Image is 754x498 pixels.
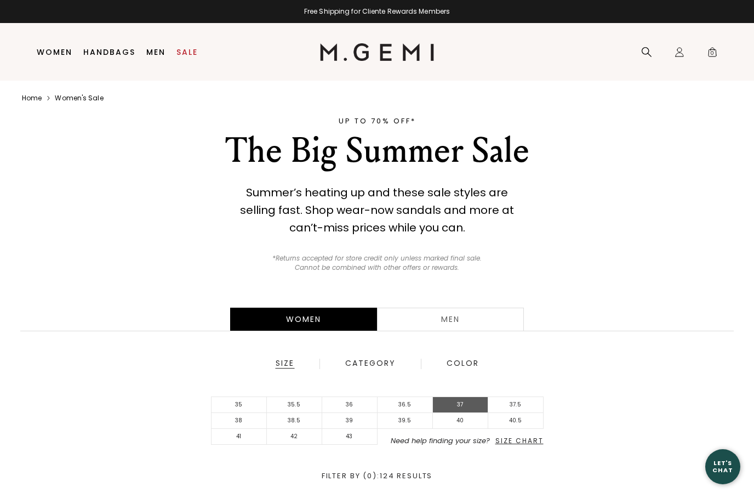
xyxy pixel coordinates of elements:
[212,429,267,445] li: 41
[230,308,377,331] div: Women
[267,413,322,429] li: 38.5
[22,94,42,103] a: Home
[176,48,198,56] a: Sale
[488,397,544,413] li: 37.5
[267,397,322,413] li: 35.5
[174,116,580,127] div: UP TO 70% OFF*
[174,131,580,171] div: The Big Summer Sale
[377,308,524,331] a: Men
[345,359,396,369] div: Category
[146,48,165,56] a: Men
[378,437,544,445] li: Need help finding your size?
[495,436,544,445] span: Size Chart
[378,413,433,429] li: 39.5
[322,429,378,445] li: 43
[275,359,295,369] div: Size
[212,397,267,413] li: 35
[322,397,378,413] li: 36
[707,49,718,60] span: 0
[229,184,525,236] div: Summer’s heating up and these sale styles are selling fast. Shop wear-now sandals and more at can...
[433,413,488,429] li: 40
[488,413,544,429] li: 40.5
[37,48,72,56] a: Women
[705,460,740,473] div: Let's Chat
[266,254,488,273] p: *Returns accepted for store credit only unless marked final sale. Cannot be combined with other o...
[14,472,740,480] div: Filter By (0) : 124 Results
[433,397,488,413] li: 37
[55,94,103,103] a: Women's sale
[378,397,433,413] li: 36.5
[446,359,479,369] div: Color
[320,43,435,61] img: M.Gemi
[267,429,322,445] li: 42
[322,413,378,429] li: 39
[212,413,267,429] li: 38
[83,48,135,56] a: Handbags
